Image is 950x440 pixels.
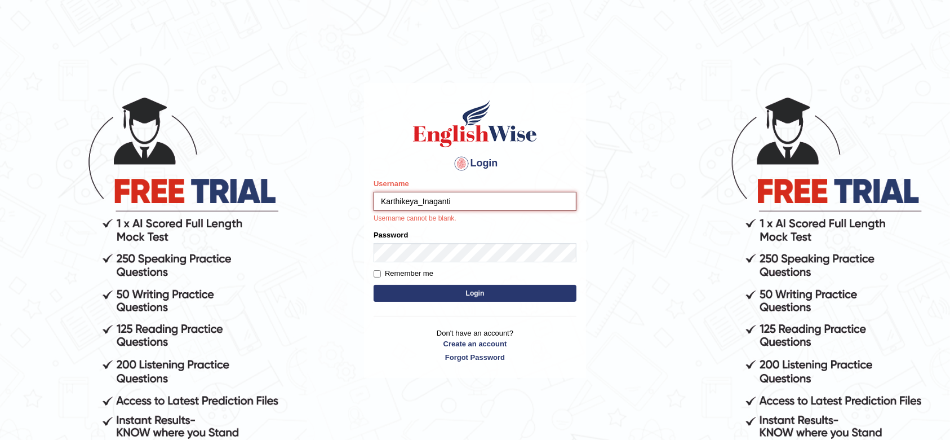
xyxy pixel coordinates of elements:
img: Logo of English Wise sign in for intelligent practice with AI [411,98,539,149]
label: Username [374,178,409,189]
p: Username cannot be blank. [374,214,576,224]
h4: Login [374,155,576,173]
a: Create an account [374,338,576,349]
input: Remember me [374,270,381,278]
p: Don't have an account? [374,328,576,363]
a: Forgot Password [374,352,576,363]
button: Login [374,285,576,302]
label: Password [374,230,408,240]
label: Remember me [374,268,433,279]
